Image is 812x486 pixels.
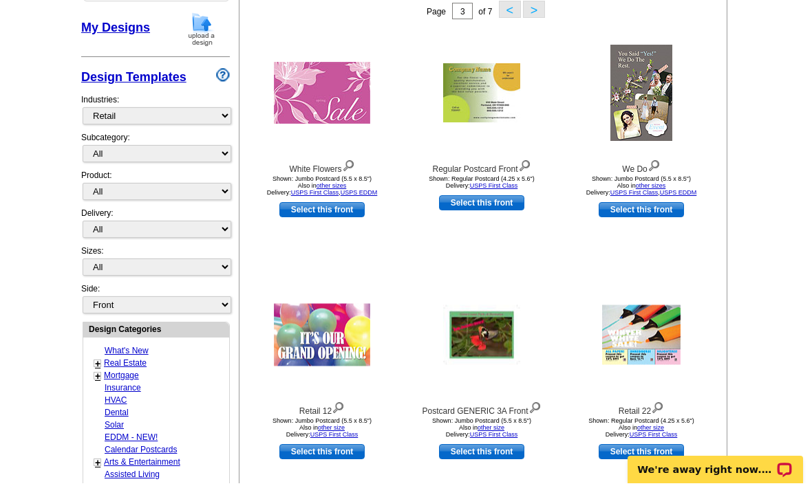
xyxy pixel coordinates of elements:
a: + [95,460,100,471]
img: view design details [651,401,664,417]
a: + [95,361,100,372]
a: other sizes [636,185,666,192]
div: Product: [81,172,230,210]
a: My Designs [81,23,150,37]
span: of 7 [478,10,492,19]
div: Shown: Jumbo Postcard (5.5 x 8.5") Delivery: [246,420,398,441]
img: We Do [610,47,672,144]
img: view design details [332,401,345,417]
a: HVAC [105,398,127,408]
img: Regular Postcard Front [443,66,520,125]
a: Insurance [105,386,141,395]
div: Retail 12 [246,401,398,420]
img: Retail 22 [602,308,681,368]
div: Shown: Regular Postcard (4.25 x 5.6") Delivery: [566,420,717,441]
a: other size [478,427,504,434]
div: Subcategory: [81,134,230,172]
a: Calendar Postcards [105,448,177,457]
button: < [499,3,521,21]
div: We Do [566,159,717,178]
a: use this design [599,447,684,462]
a: USPS First Class [630,434,678,441]
a: use this design [599,205,684,220]
a: Solar [105,423,124,432]
button: > [523,3,545,21]
a: USPS First Class [610,192,659,199]
a: use this design [439,447,524,462]
div: Retail 22 [566,401,717,420]
img: Postcard GENERIC 3A Front [443,308,520,368]
a: USPS First Class [310,434,359,441]
a: + [95,373,100,384]
a: USPS EDDM [660,192,697,199]
a: use this design [279,447,365,462]
a: Dental [105,410,129,420]
div: Sizes: [81,247,230,285]
span: Also in [617,185,666,192]
a: What's New [105,349,149,358]
span: Also in [459,427,504,434]
div: Regular Postcard Front [406,159,557,178]
div: Shown: Regular Postcard (4.25 x 5.6") Delivery: [406,178,557,192]
img: design-wizard-help-icon.png [216,71,230,85]
div: Postcard GENERIC 3A Front [406,401,557,420]
a: Arts & Entertainment [104,460,180,470]
span: Also in [299,427,345,434]
div: Shown: Jumbo Postcard (5.5 x 8.5") Delivery: , [566,178,717,199]
a: Assisted Living [105,472,160,482]
div: Delivery: [81,210,230,247]
a: EDDM - NEW! [105,435,158,445]
a: USPS First Class [291,192,339,199]
img: White Flowers [274,65,370,126]
img: view design details [528,401,542,417]
span: Page [427,10,446,19]
img: view design details [518,159,531,175]
a: other size [318,427,345,434]
a: Real Estate [104,361,147,371]
img: view design details [342,159,355,175]
a: USPS First Class [470,434,518,441]
img: upload-design [184,14,220,49]
span: Also in [619,427,664,434]
a: USPS First Class [470,185,518,192]
div: Shown: Jumbo Postcard (5.5 x 8.5") Delivery: , [246,178,398,199]
div: Shown: Jumbo Postcard (5.5 x 8.5") Delivery: [406,420,557,441]
iframe: LiveChat chat widget [619,443,812,486]
a: Design Templates [81,73,186,87]
a: use this design [279,205,365,220]
div: Side: [81,285,230,318]
span: Also in [298,185,347,192]
a: other size [637,427,664,434]
div: White Flowers [246,159,398,178]
a: Mortgage [104,373,139,383]
div: Industries: [81,89,230,134]
div: Design Categories [83,325,229,338]
a: use this design [439,198,524,213]
img: view design details [648,159,661,175]
a: USPS EDDM [341,192,378,199]
a: other sizes [317,185,347,192]
img: Retail 12 [274,307,370,369]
